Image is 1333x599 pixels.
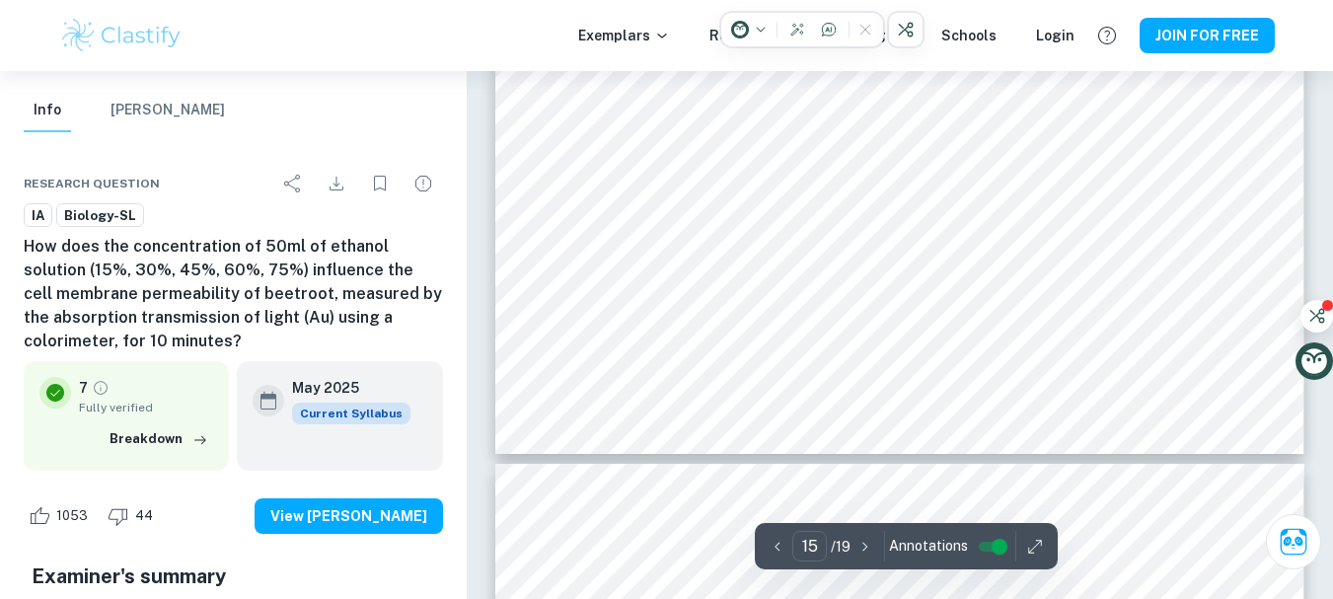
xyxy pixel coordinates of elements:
[24,500,99,532] div: Like
[1266,514,1321,569] button: Ask Clai
[360,164,400,203] div: Bookmark
[124,506,164,526] span: 44
[1140,18,1275,53] button: JOIN FOR FREE
[111,89,225,132] button: [PERSON_NAME]
[24,203,52,228] a: IA
[79,399,213,416] span: Fully verified
[255,498,443,534] button: View [PERSON_NAME]
[578,25,670,46] p: Exemplars
[941,25,997,46] a: Schools
[24,89,71,132] button: Info
[317,164,356,203] div: Download
[45,506,99,526] span: 1053
[32,562,435,591] h5: Examiner's summary
[79,377,88,399] p: 7
[292,377,395,399] h6: May 2025
[831,536,851,558] p: / 19
[25,206,51,226] span: IA
[24,175,160,192] span: Research question
[56,203,144,228] a: Biology-SL
[273,164,313,203] div: Share
[889,536,968,557] span: Annotations
[404,164,443,203] div: Report issue
[59,16,185,55] img: Clastify logo
[292,403,410,424] span: Current Syllabus
[1036,25,1074,46] a: Login
[57,206,143,226] span: Biology-SL
[709,25,777,46] p: Review
[1090,19,1124,52] button: Help and Feedback
[292,403,410,424] div: This exemplar is based on the current syllabus. Feel free to refer to it for inspiration/ideas wh...
[92,379,110,397] a: Grade fully verified
[24,235,443,353] h6: How does the concentration of 50ml of ethanol solution (15%, 30%, 45%, 60%, 75%) influence the ce...
[105,424,213,454] button: Breakdown
[103,500,164,532] div: Dislike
